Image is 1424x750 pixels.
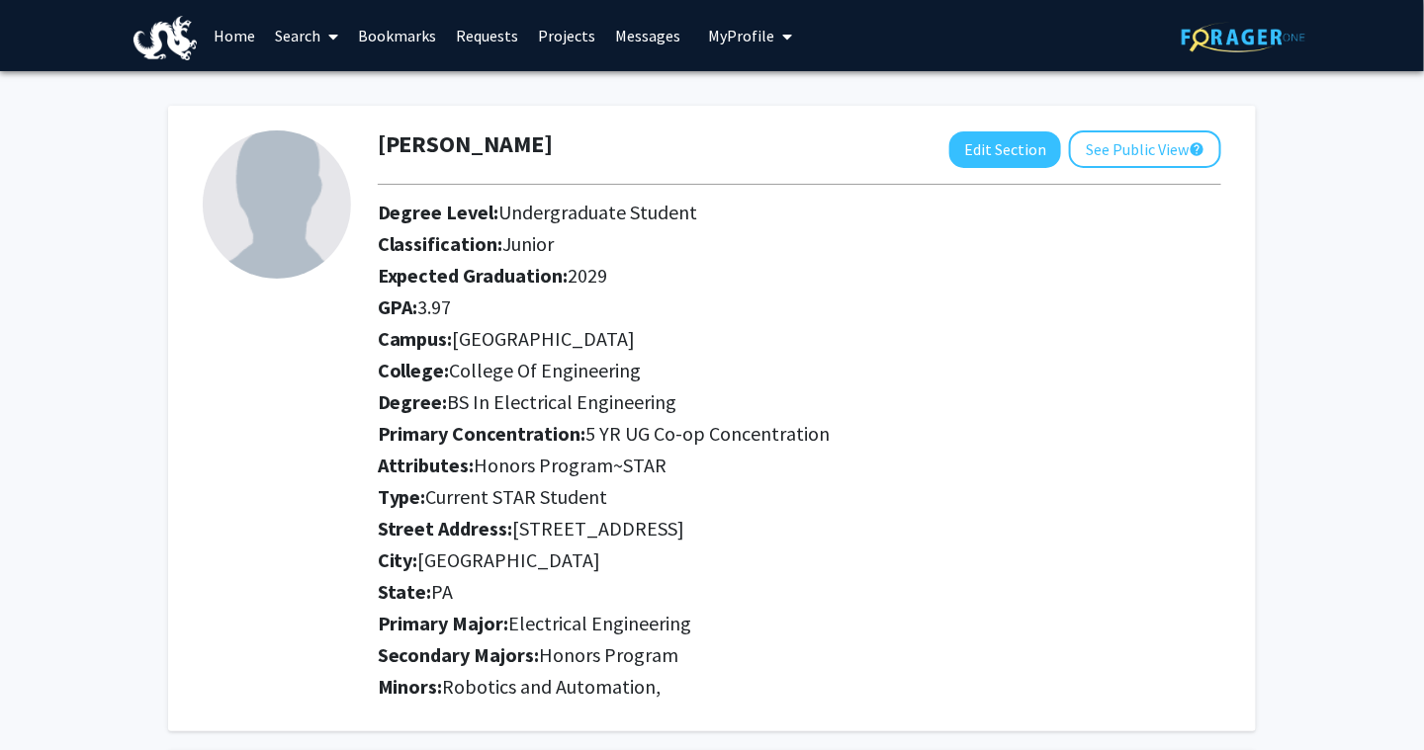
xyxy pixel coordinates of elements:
[378,422,1221,446] h2: Primary Concentration:
[475,453,667,477] span: Honors Program~STAR
[949,131,1061,168] button: Edit Section
[378,548,1221,572] h2: City:
[203,130,351,279] img: Profile Picture
[418,547,601,572] span: [GEOGRAPHIC_DATA]
[453,326,636,351] span: [GEOGRAPHIC_DATA]
[378,643,1221,667] h2: Secondary Majors:
[378,359,1221,382] h2: College:
[378,612,1221,635] h2: Primary Major:
[499,200,698,224] span: Undergraduate Student
[378,517,1221,541] h2: Street Address:
[265,1,348,70] a: Search
[378,675,1221,699] h2: Minors:
[443,674,662,699] span: Robotics and Automation,
[513,516,685,541] span: [STREET_ADDRESS]
[1069,130,1221,168] button: See Public View
[1189,137,1204,161] mat-icon: help
[133,16,197,60] img: Drexel University Logo
[418,294,452,319] span: 3.97
[378,580,1221,604] h2: State:
[378,201,1221,224] h2: Degree Level:
[528,1,605,70] a: Projects
[1182,22,1305,52] img: ForagerOne Logo
[378,264,1221,288] h2: Expected Graduation:
[540,642,679,667] span: Honors Program
[605,1,690,70] a: Messages
[708,26,774,45] span: My Profile
[204,1,265,70] a: Home
[378,295,1221,319] h2: GPA:
[446,1,528,70] a: Requests
[378,485,1221,509] h2: Type:
[378,327,1221,351] h2: Campus:
[503,231,555,256] span: Junior
[378,390,1221,414] h2: Degree:
[450,358,642,382] span: College Of Engineering
[569,263,608,288] span: 2029
[378,454,1221,477] h2: Attributes:
[509,611,692,635] span: Electrical Engineering
[586,421,831,446] span: 5 YR UG Co-op Concentration
[448,389,677,414] span: BS In Electrical Engineering
[378,232,1221,256] h2: Classification:
[378,130,554,159] h1: [PERSON_NAME]
[426,484,608,509] span: Current STAR Student
[15,661,84,735] iframe: Chat
[348,1,446,70] a: Bookmarks
[432,579,454,604] span: PA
